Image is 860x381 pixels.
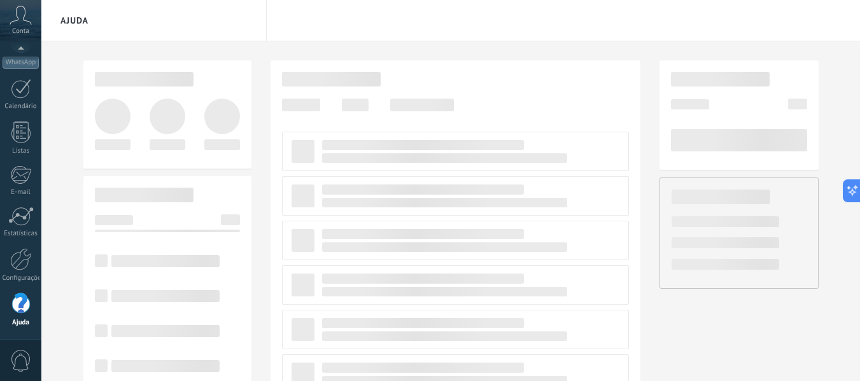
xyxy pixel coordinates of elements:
[3,188,39,197] div: E-mail
[3,57,39,69] div: WhatsApp
[3,147,39,155] div: Listas
[12,27,29,36] span: Conta
[3,319,39,327] div: Ajuda
[3,274,39,282] div: Configurações
[3,230,39,238] div: Estatísticas
[3,102,39,111] div: Calendário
